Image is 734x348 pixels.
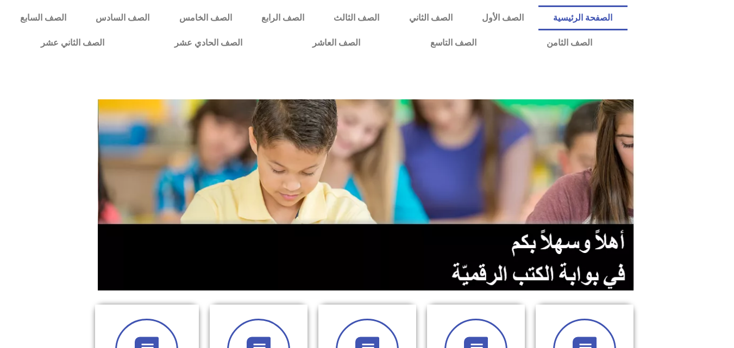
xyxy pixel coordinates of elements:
[395,30,511,55] a: الصف التاسع
[139,30,277,55] a: الصف الحادي عشر
[5,5,81,30] a: الصف السابع
[165,5,247,30] a: الصف الخامس
[319,5,394,30] a: الصف الثالث
[394,5,467,30] a: الصف الثاني
[5,30,139,55] a: الصف الثاني عشر
[467,5,538,30] a: الصف الأول
[81,5,164,30] a: الصف السادس
[538,5,627,30] a: الصفحة الرئيسية
[277,30,395,55] a: الصف العاشر
[247,5,319,30] a: الصف الرابع
[511,30,627,55] a: الصف الثامن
